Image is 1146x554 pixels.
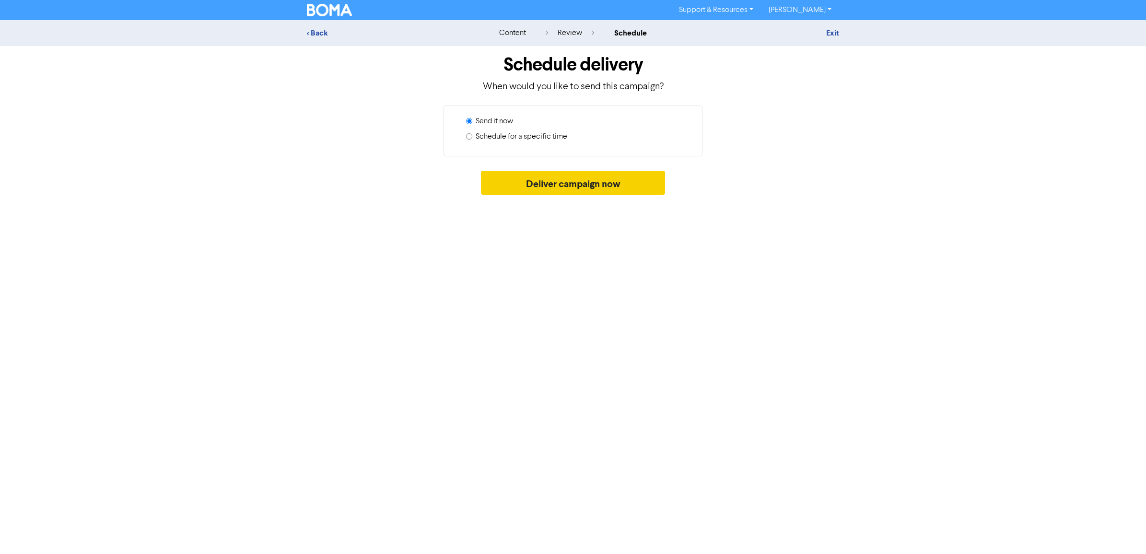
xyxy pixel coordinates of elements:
label: Send it now [476,116,513,127]
iframe: Chat Widget [1098,508,1146,554]
label: Schedule for a specific time [476,131,567,142]
a: Support & Resources [671,2,761,18]
div: < Back [307,27,475,39]
a: [PERSON_NAME] [761,2,839,18]
button: Deliver campaign now [481,171,666,195]
img: BOMA Logo [307,4,352,16]
p: When would you like to send this campaign? [307,80,839,94]
div: content [499,27,526,39]
h1: Schedule delivery [307,54,839,76]
a: Exit [826,28,839,38]
div: schedule [614,27,647,39]
div: review [546,27,594,39]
